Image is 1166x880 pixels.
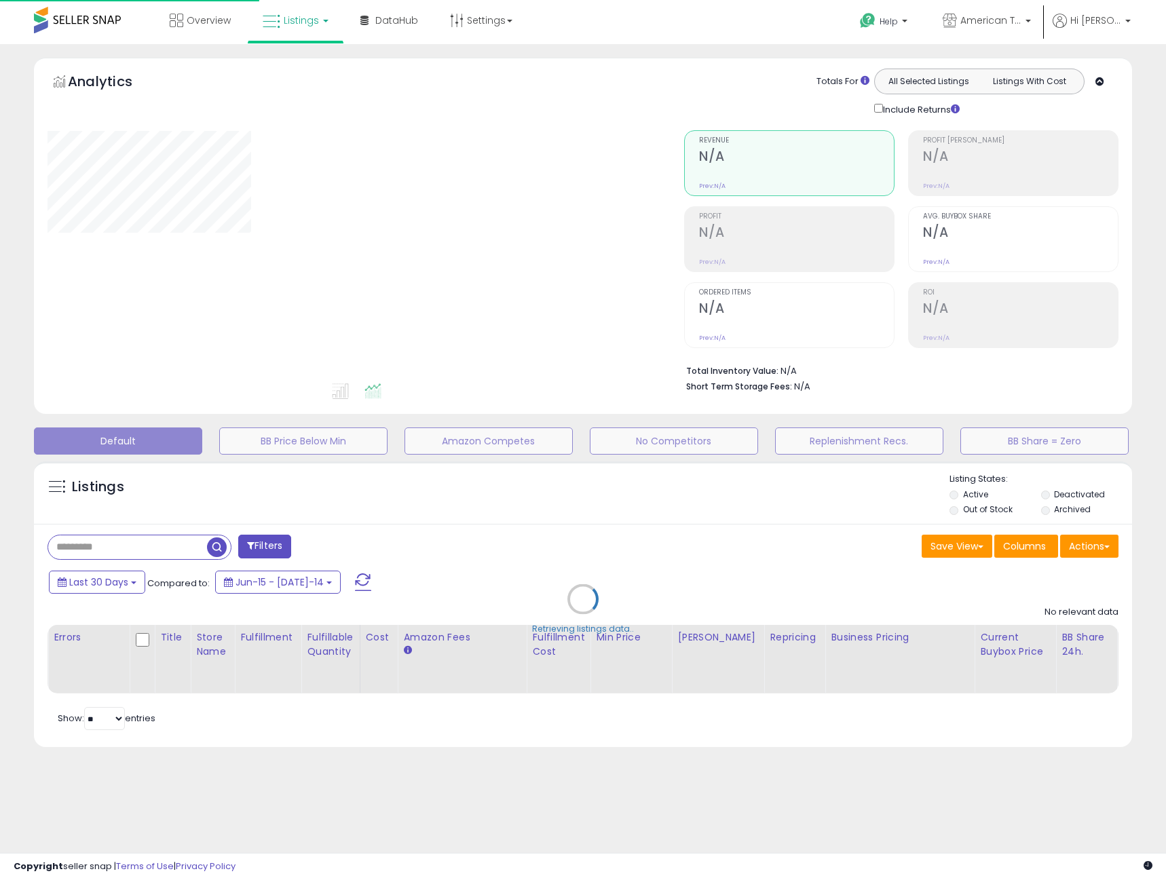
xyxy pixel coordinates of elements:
h2: N/A [923,301,1118,319]
h2: N/A [923,225,1118,243]
small: Prev: N/A [699,182,726,190]
small: Prev: N/A [699,334,726,342]
span: Listings [284,14,319,27]
a: Hi [PERSON_NAME] [1053,14,1131,44]
small: Prev: N/A [923,334,949,342]
span: Overview [187,14,231,27]
span: Profit [PERSON_NAME] [923,137,1118,145]
li: N/A [686,362,1108,378]
div: Totals For [816,75,869,88]
button: Replenishment Recs. [775,427,943,455]
b: Short Term Storage Fees: [686,381,792,392]
i: Get Help [859,12,876,29]
h2: N/A [923,149,1118,167]
span: N/A [794,380,810,393]
span: Help [880,16,898,27]
span: Revenue [699,137,894,145]
button: All Selected Listings [878,73,979,90]
h5: Analytics [68,72,159,94]
button: No Competitors [590,427,758,455]
span: Profit [699,213,894,221]
span: Hi [PERSON_NAME] [1070,14,1121,27]
button: Listings With Cost [979,73,1080,90]
h2: N/A [699,149,894,167]
button: BB Share = Zero [960,427,1129,455]
div: Include Returns [864,101,976,117]
small: Prev: N/A [923,258,949,266]
small: Prev: N/A [923,182,949,190]
div: Retrieving listings data.. [532,623,634,635]
h2: N/A [699,225,894,243]
button: Amazon Competes [405,427,573,455]
small: Prev: N/A [699,258,726,266]
span: Avg. Buybox Share [923,213,1118,221]
span: ROI [923,289,1118,296]
button: Default [34,427,202,455]
button: BB Price Below Min [219,427,388,455]
b: Total Inventory Value: [686,365,778,377]
span: American Telecom Headquarters [960,14,1021,27]
h2: N/A [699,301,894,319]
a: Help [849,2,921,44]
span: DataHub [375,14,418,27]
span: Ordered Items [699,289,894,296]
